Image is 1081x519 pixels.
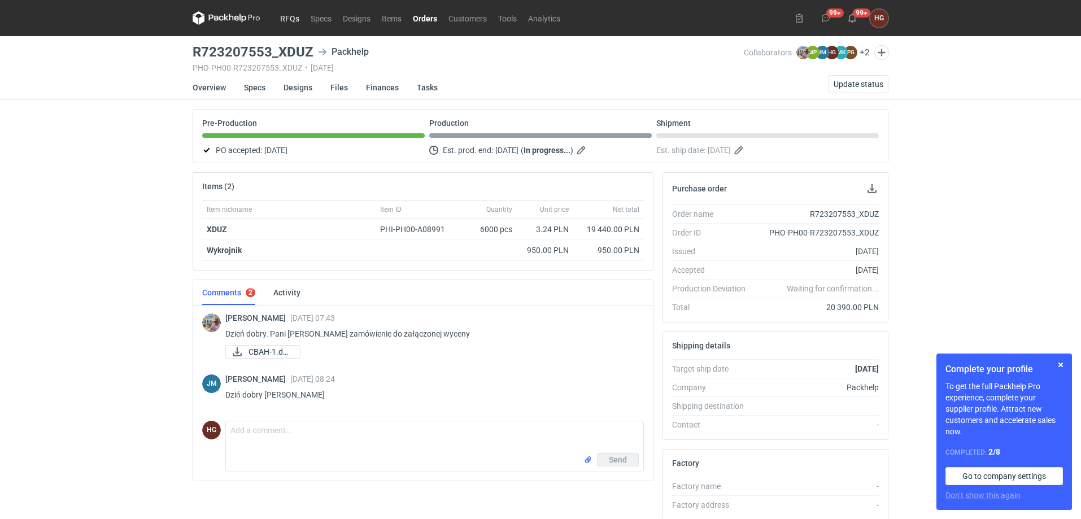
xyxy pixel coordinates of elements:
[755,419,879,430] div: -
[865,182,879,195] button: Download PO
[521,245,569,256] div: 950.00 PLN
[495,143,518,157] span: [DATE]
[576,143,589,157] button: Edit estimated production end date
[207,225,227,234] strong: XDUZ
[202,421,221,439] div: Hubert Gołębiewski
[844,46,857,59] figcaption: PG
[825,46,839,59] figcaption: HG
[460,219,517,240] div: 6000 pcs
[443,11,492,25] a: Customers
[244,75,265,100] a: Specs
[521,146,524,155] em: (
[264,143,287,157] span: [DATE]
[806,46,820,59] figcaption: MP
[672,382,755,393] div: Company
[672,302,755,313] div: Total
[672,264,755,276] div: Accepted
[202,374,221,393] figcaption: JM
[290,374,335,383] span: [DATE] 08:24
[656,143,879,157] div: Est. ship date:
[570,146,573,155] em: )
[337,11,376,25] a: Designs
[492,11,522,25] a: Tools
[755,499,879,511] div: -
[290,313,335,322] span: [DATE] 07:43
[225,345,300,359] a: CBAH-1.docx
[755,481,879,492] div: -
[202,313,221,332] img: Michał Palasek
[202,280,255,305] a: Comments2
[755,264,879,276] div: [DATE]
[672,459,699,468] h2: Factory
[407,11,443,25] a: Orders
[202,182,234,191] h2: Items (2)
[945,446,1063,458] div: Completed:
[755,382,879,393] div: Packhelp
[193,45,313,59] h3: R723207553_XDUZ
[874,45,889,60] button: Edit collaborators
[672,341,730,350] h2: Shipping details
[672,481,755,492] div: Factory name
[796,46,810,59] img: Michał Palasek
[540,205,569,214] span: Unit price
[376,11,407,25] a: Items
[273,280,300,305] a: Activity
[945,363,1063,376] h1: Complete your profile
[429,119,469,128] p: Production
[380,224,456,235] div: PHI-PH00-A08991
[202,374,221,393] div: Joanna Myślak
[417,75,438,100] a: Tasks
[330,75,348,100] a: Files
[429,143,652,157] div: Est. prod. end:
[202,421,221,439] figcaption: HG
[366,75,399,100] a: Finances
[249,346,291,358] span: CBAH-1.docx
[672,208,755,220] div: Order name
[945,490,1021,501] button: Don’t show this again
[274,11,305,25] a: RFQs
[672,227,755,238] div: Order ID
[284,75,312,100] a: Designs
[521,224,569,235] div: 3.24 PLN
[524,146,570,155] strong: In progress...
[855,364,879,373] strong: [DATE]
[834,46,848,59] figcaption: MK
[672,283,755,294] div: Production Deviation
[672,419,755,430] div: Contact
[202,119,257,128] p: Pre-Production
[578,224,639,235] div: 19 440.00 PLN
[834,80,883,88] span: Update status
[860,47,870,58] button: +2
[829,75,888,93] button: Update status
[225,327,635,341] p: Dzień dobry. Pani [PERSON_NAME] zamówienie do załączonej wyceny
[609,456,627,464] span: Send
[672,184,727,193] h2: Purchase order
[672,246,755,257] div: Issued
[708,143,731,157] span: [DATE]
[672,400,755,412] div: Shipping destination
[225,388,635,402] p: Dziń dobry [PERSON_NAME]
[597,453,639,466] button: Send
[1054,358,1067,372] button: Skip for now
[207,205,252,214] span: Item nickname
[202,143,425,157] div: PO accepted:
[755,302,879,313] div: 20 390.00 PLN
[613,205,639,214] span: Net total
[816,46,829,59] figcaption: JM
[578,245,639,256] div: 950.00 PLN
[672,499,755,511] div: Factory address
[305,11,337,25] a: Specs
[193,11,260,25] svg: Packhelp Pro
[870,9,888,28] button: HG
[225,313,290,322] span: [PERSON_NAME]
[945,381,1063,437] p: To get the full Packhelp Pro experience, complete your supplier profile. Attract new customers an...
[193,63,744,72] div: PHO-PH00-R723207553_XDUZ [DATE]
[744,48,792,57] span: Collaborators
[988,447,1000,456] strong: 2 / 8
[225,374,290,383] span: [PERSON_NAME]
[318,45,369,59] div: Packhelp
[380,205,402,214] span: Item ID
[755,227,879,238] div: PHO-PH00-R723207553_XDUZ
